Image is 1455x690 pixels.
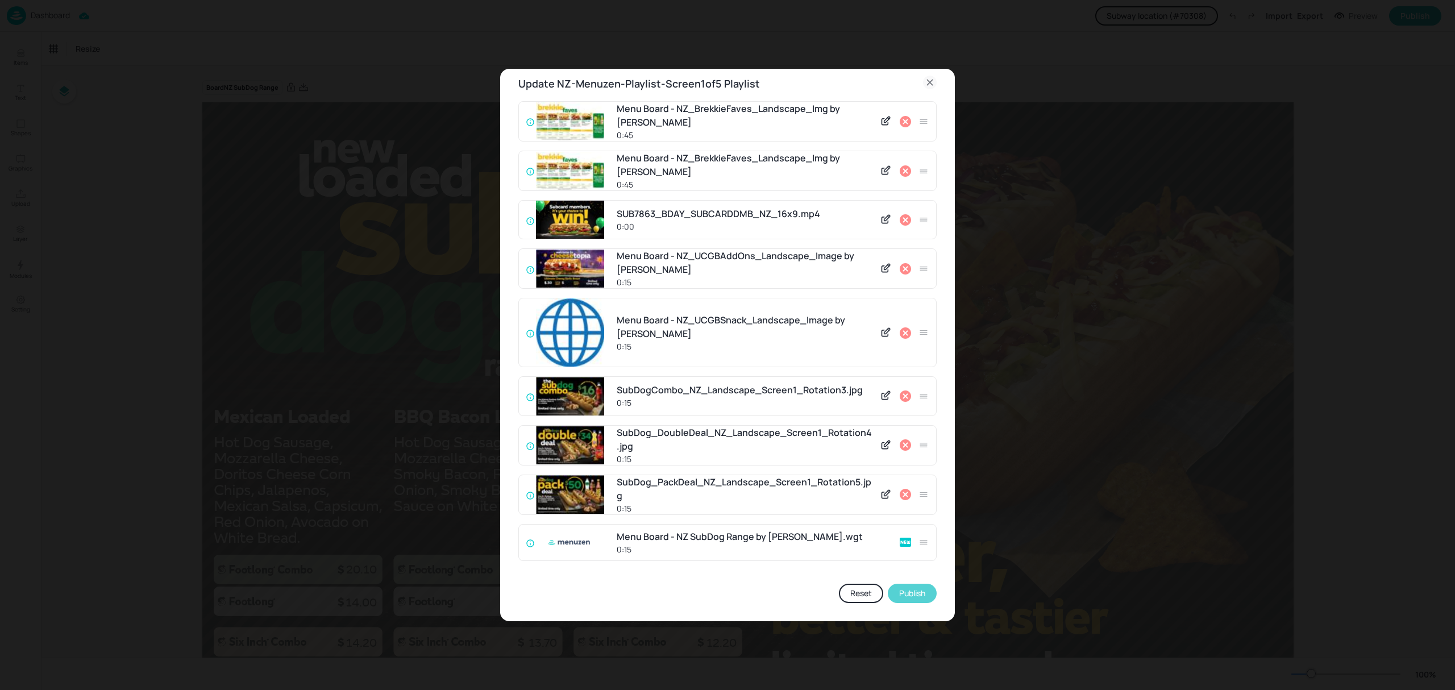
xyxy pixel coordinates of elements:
[617,397,873,409] div: 0:15
[617,313,873,340] div: Menu Board - NZ_UCGBSnack_Landscape_Image by [PERSON_NAME]
[536,201,604,239] img: hVKLtleU21rCVxcjz61nTg%3D%3D
[617,151,873,178] div: Menu Board - NZ_BrekkieFaves_Landscape_Img by [PERSON_NAME]
[536,102,604,140] img: mMOFs1uFtYC9Z%2BDK%2BM%2FlDA%3D%3D
[536,152,604,190] img: mMOFs1uFtYC9Z%2BDK%2BM%2FlDA%3D%3D
[617,129,873,141] div: 0:45
[536,525,604,560] img: menuzen.png
[617,178,873,190] div: 0:45
[839,584,883,603] button: Reset
[617,276,873,288] div: 0:15
[617,207,873,221] div: SUB7863_BDAY_SUBCARDDMB_NZ_16x9.mp4
[617,530,892,543] div: Menu Board - NZ SubDog Range by [PERSON_NAME].wgt
[617,475,873,502] div: SubDog_PackDeal_NZ_Landscape_Screen1_Rotation5.jpg
[536,377,604,415] img: HoLz%2FkPZmq%2FzCfhcQOBzVQ%3D%3D
[617,221,873,232] div: 0:00
[617,102,873,129] div: Menu Board - NZ_BrekkieFaves_Landscape_Img by [PERSON_NAME]
[536,475,604,513] img: SKjWN9bts6ZjBNRBN5HWvw%3D%3D
[518,76,760,92] h6: Update NZ-Menuzen-Playlist-Screen1of5 Playlist
[617,340,873,352] div: 0:15
[617,383,873,397] div: SubDogCombo_NZ_Landscape_Screen1_Rotation3.jpg
[617,426,873,453] div: SubDog_DoubleDeal_NZ_Landscape_Screen1_Rotation4.jpg
[536,298,604,367] img: A5mrmyTX9qmcxnfv28ga4w%3D%3D
[888,584,937,603] button: Publish
[617,502,873,514] div: 0:15
[617,249,873,276] div: Menu Board - NZ_UCGBAddOns_Landscape_Image by [PERSON_NAME]
[536,250,604,288] img: SJveQA9mEOhUkL8TmyL4Ww%3D%3D
[536,426,604,464] img: 4ySSj1UIDLxudGEAUFeZZA%3D%3D
[617,543,892,555] div: 0:15
[617,453,873,465] div: 0:15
